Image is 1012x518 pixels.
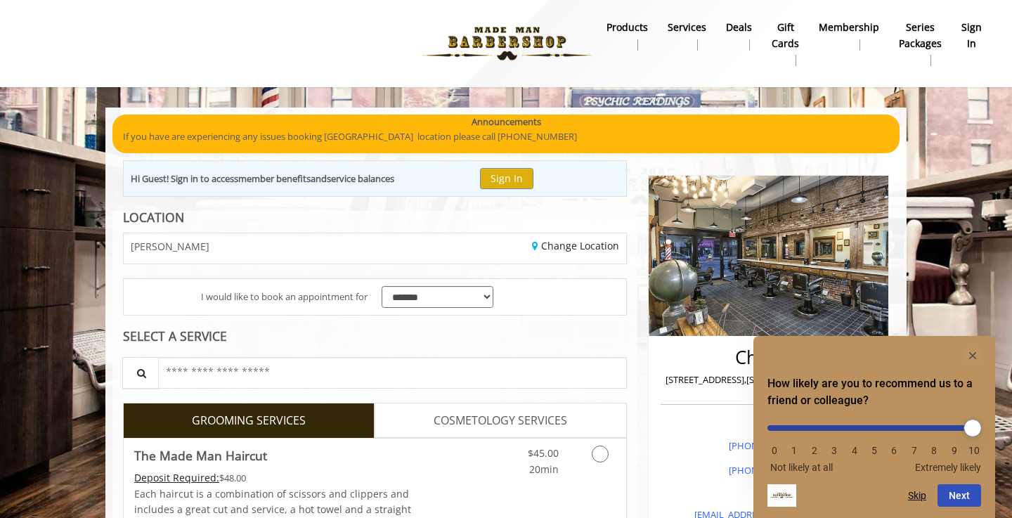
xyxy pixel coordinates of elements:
img: Made Man Barbershop logo [410,5,604,82]
p: [STREET_ADDRESS],[STREET_ADDRESS][US_STATE] [664,373,873,387]
span: I would like to book an appointment for [201,290,368,304]
b: sign in [961,20,982,51]
h3: Phone [664,424,873,434]
h2: Chelsea [664,347,873,368]
li: 3 [827,445,841,456]
li: 10 [967,445,981,456]
span: 20min [529,462,559,476]
b: LOCATION [123,209,184,226]
a: MembershipMembership [809,18,889,54]
li: 4 [848,445,862,456]
a: ServicesServices [658,18,716,54]
li: 5 [867,445,881,456]
span: This service needs some Advance to be paid before we block your appointment [134,471,219,484]
h2: How likely are you to recommend us to a friend or colleague? Select an option from 0 to 10, with ... [767,375,981,409]
a: sign insign in [952,18,992,54]
a: [PHONE_NUMBER] [729,464,808,477]
b: service balances [327,172,394,185]
button: Hide survey [964,347,981,364]
span: [PERSON_NAME] [131,241,209,252]
a: Series packagesSeries packages [889,18,952,70]
b: Series packages [899,20,942,51]
b: Membership [819,20,879,35]
div: SELECT A SERVICE [123,330,627,343]
button: Service Search [122,357,159,389]
b: products [606,20,648,35]
a: Change Location [532,239,619,252]
li: 2 [807,445,822,456]
button: Next question [938,484,981,507]
div: $48.00 [134,470,417,486]
li: 9 [947,445,961,456]
b: gift cards [772,20,799,51]
span: Not likely at all [770,462,833,473]
li: 7 [907,445,921,456]
div: How likely are you to recommend us to a friend or colleague? Select an option from 0 to 10, with ... [767,415,981,473]
span: $45.00 [528,446,559,460]
div: Hi Guest! Sign in to access and [131,171,394,186]
li: 1 [787,445,801,456]
a: [PHONE_NUMBER] [729,439,808,452]
b: Services [668,20,706,35]
li: 0 [767,445,781,456]
span: GROOMING SERVICES [192,412,306,430]
a: DealsDeals [716,18,762,54]
h3: Email [664,488,873,498]
li: 6 [887,445,901,456]
b: member benefits [238,172,311,185]
button: Skip [908,490,926,501]
span: Extremely likely [915,462,981,473]
b: Deals [726,20,752,35]
p: If you have are experiencing any issues booking [GEOGRAPHIC_DATA] location please call [PHONE_NUM... [123,129,889,144]
b: The Made Man Haircut [134,446,267,465]
li: 8 [927,445,941,456]
a: Productsproducts [597,18,658,54]
button: Sign In [480,168,533,188]
b: Announcements [472,115,541,129]
a: Gift cardsgift cards [762,18,809,70]
div: How likely are you to recommend us to a friend or colleague? Select an option from 0 to 10, with ... [767,347,981,507]
span: COSMETOLOGY SERVICES [434,412,567,430]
